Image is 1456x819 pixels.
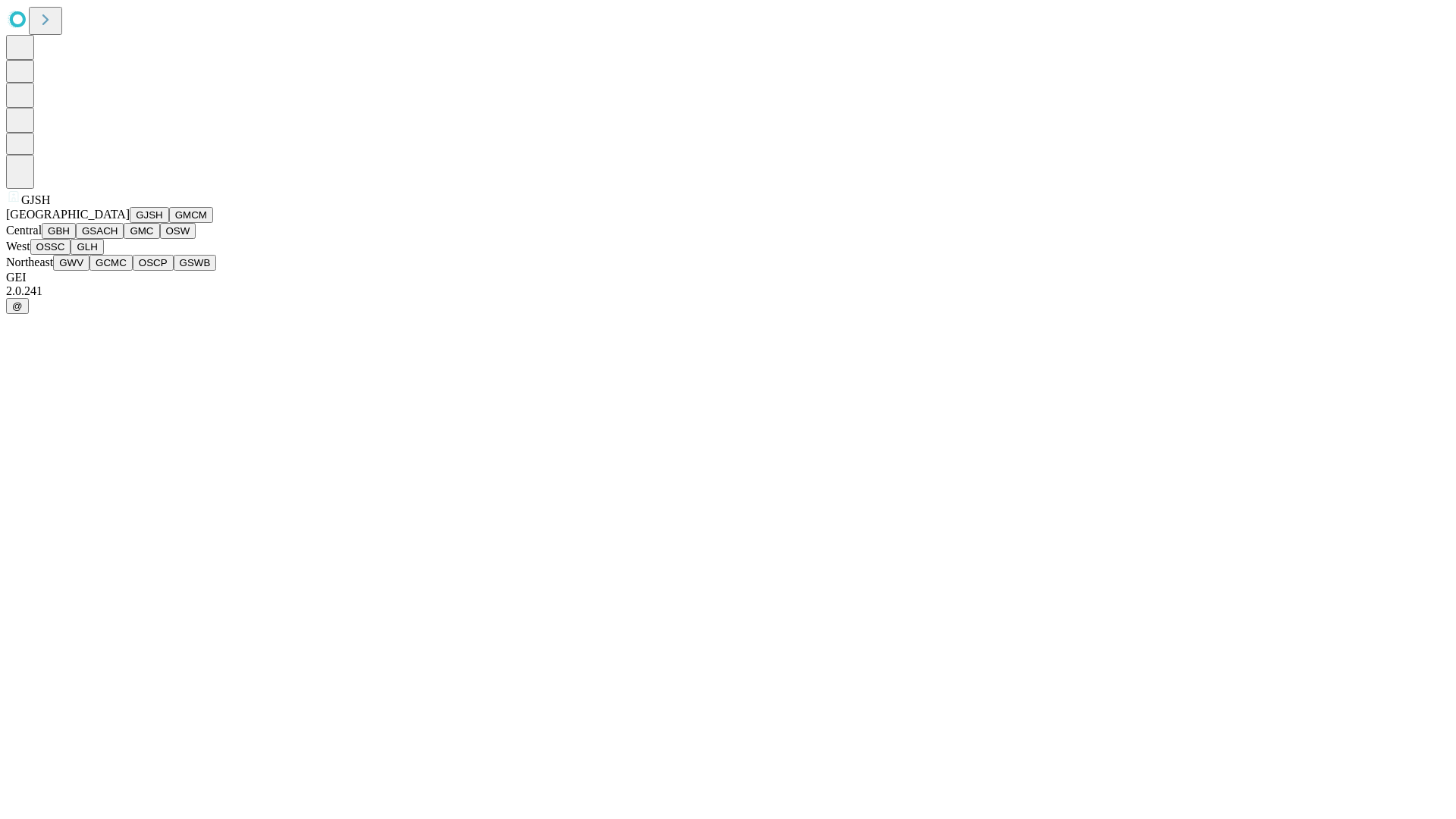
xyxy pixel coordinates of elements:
span: West [6,240,30,253]
button: GBH [42,223,76,239]
span: @ [12,300,23,312]
button: GLH [71,239,103,255]
button: GSWB [174,255,217,271]
span: GJSH [21,193,50,206]
div: 2.0.241 [6,284,1450,298]
span: [GEOGRAPHIC_DATA] [6,208,130,221]
button: OSW [160,223,196,239]
span: Central [6,224,42,237]
button: GSACH [76,223,124,239]
button: GJSH [130,207,169,223]
button: GMCM [169,207,213,223]
button: OSCP [133,255,174,271]
button: GMC [124,223,159,239]
button: GWV [53,255,89,271]
button: @ [6,298,29,314]
div: GEI [6,271,1450,284]
span: Northeast [6,256,53,268]
button: GCMC [89,255,133,271]
button: OSSC [30,239,71,255]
